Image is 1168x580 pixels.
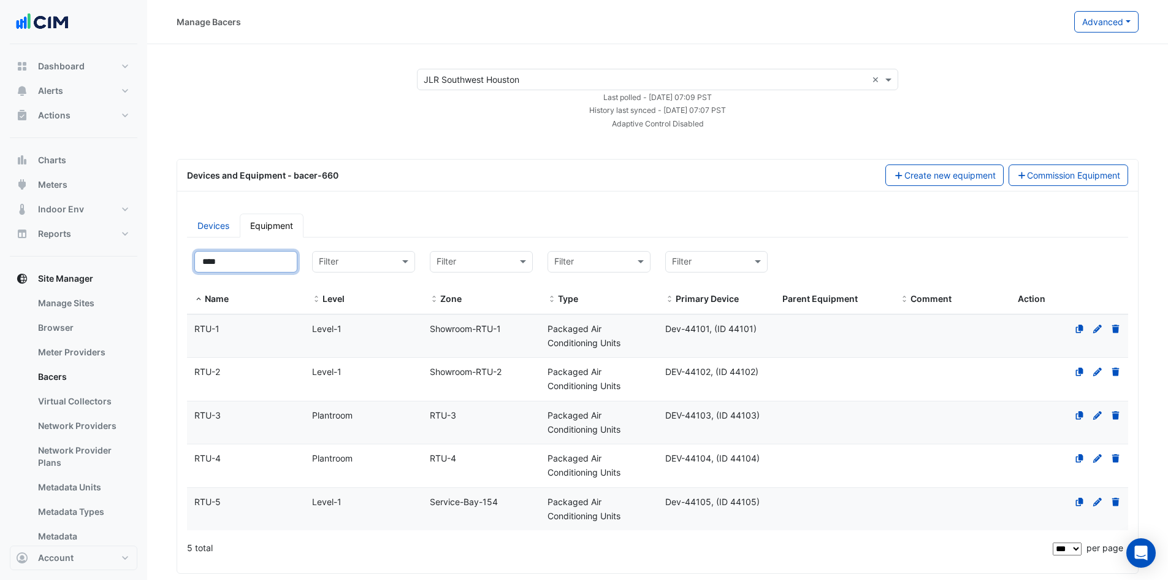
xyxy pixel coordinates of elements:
span: Level-1 [312,323,342,334]
button: Advanced [1074,11,1139,33]
span: Comment [910,293,952,304]
app-icon: Charts [16,154,28,166]
a: Delete [1110,410,1121,420]
span: Dev-44105, (ID 44105) [665,497,760,507]
span: Site Manager [38,273,93,285]
a: Virtual Collectors [28,389,137,414]
span: Zone [430,295,438,304]
span: DEV-44102, (ID 44102) [665,366,758,377]
div: Devices and Equipment - bacer-660 [180,169,878,182]
span: Primary Device [665,295,674,304]
span: Alerts [38,85,63,97]
app-icon: Dashboard [16,60,28,72]
a: Network Providers [28,414,137,438]
div: Manage Bacers [177,15,241,28]
app-icon: Meters [16,179,28,191]
span: Action [1018,293,1045,304]
app-icon: Actions [16,109,28,122]
a: Browser [28,315,137,340]
a: Clone Equipment [1074,366,1085,377]
div: 5 total [187,533,1050,563]
a: Edit [1092,497,1103,507]
span: Parent Equipment [782,293,858,304]
span: Comment [900,295,909,304]
span: DEV-44104, (ID 44104) [665,453,760,463]
app-icon: Site Manager [16,273,28,285]
a: Devices [187,214,240,238]
span: Dashboard [38,60,85,72]
span: Plantroom [312,410,353,420]
span: Service-Bay-154 [430,497,498,507]
button: Reports [10,222,137,246]
span: RTU-4 [430,453,456,463]
span: Plantroom [312,453,353,463]
a: Meter Providers [28,340,137,365]
a: Manage Sites [28,291,137,315]
span: Level-1 [312,497,342,507]
a: Edit [1092,323,1103,334]
span: Charts [38,154,66,166]
a: Delete [1110,497,1121,507]
a: Clone Equipment [1074,410,1085,420]
span: RTU-4 [194,453,221,463]
a: Delete [1110,453,1121,463]
span: Indoor Env [38,203,84,215]
a: Network Provider Plans [28,438,137,475]
span: RTU-2 [194,366,220,377]
span: RTU-5 [194,497,221,507]
a: Clone Equipment [1074,453,1085,463]
a: Metadata [28,524,137,549]
a: Edit [1092,366,1103,377]
a: Equipment [240,214,303,238]
span: RTU-3 [194,410,221,420]
button: Alerts [10,79,137,103]
a: Clone Equipment [1074,323,1085,334]
span: DEV-44103, (ID 44103) [665,410,760,420]
span: RTU-3 [430,410,456,420]
span: Level [312,295,321,304]
button: Create new equipment [885,164,1004,186]
app-icon: Alerts [16,85,28,97]
a: Edit [1092,410,1103,420]
span: Packaged Air Conditioning Units [548,366,620,391]
span: Level [323,293,345,304]
span: Dev-44101, (ID 44101) [665,323,757,334]
button: Dashboard [10,54,137,79]
span: Level-1 [312,366,342,377]
span: Clear [872,73,882,86]
app-icon: Indoor Env [16,203,28,215]
a: Edit [1092,453,1103,463]
span: Packaged Air Conditioning Units [548,497,620,521]
button: Indoor Env [10,197,137,222]
button: Site Manager [10,266,137,291]
span: Account [38,552,74,564]
span: Meters [38,179,67,191]
span: Type [558,293,578,304]
a: Bacers [28,365,137,389]
a: Clone Equipment [1074,497,1085,507]
a: Metadata Types [28,500,137,524]
span: Name [205,293,229,304]
button: Commission Equipment [1009,164,1129,186]
small: Thu 11-Sep-2025 18:09 CDT [603,93,712,102]
span: Type [548,295,556,304]
span: Primary Device [676,293,739,304]
a: Delete [1110,323,1121,334]
span: per page [1086,543,1123,553]
button: Actions [10,103,137,128]
button: Account [10,546,137,570]
span: RTU-1 [194,323,219,334]
span: Actions [38,109,71,122]
span: Reports [38,228,71,240]
span: Showroom-RTU-2 [430,366,502,377]
button: Meters [10,172,137,197]
a: Metadata Units [28,475,137,500]
small: Adaptive Control Disabled [612,119,704,128]
button: Charts [10,148,137,172]
img: Company Logo [15,10,70,34]
a: Delete [1110,366,1121,377]
div: Open Intercom Messenger [1126,538,1156,568]
span: Zone [440,293,462,304]
small: Thu 11-Sep-2025 18:07 CDT [589,106,726,115]
span: Packaged Air Conditioning Units [548,453,620,478]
